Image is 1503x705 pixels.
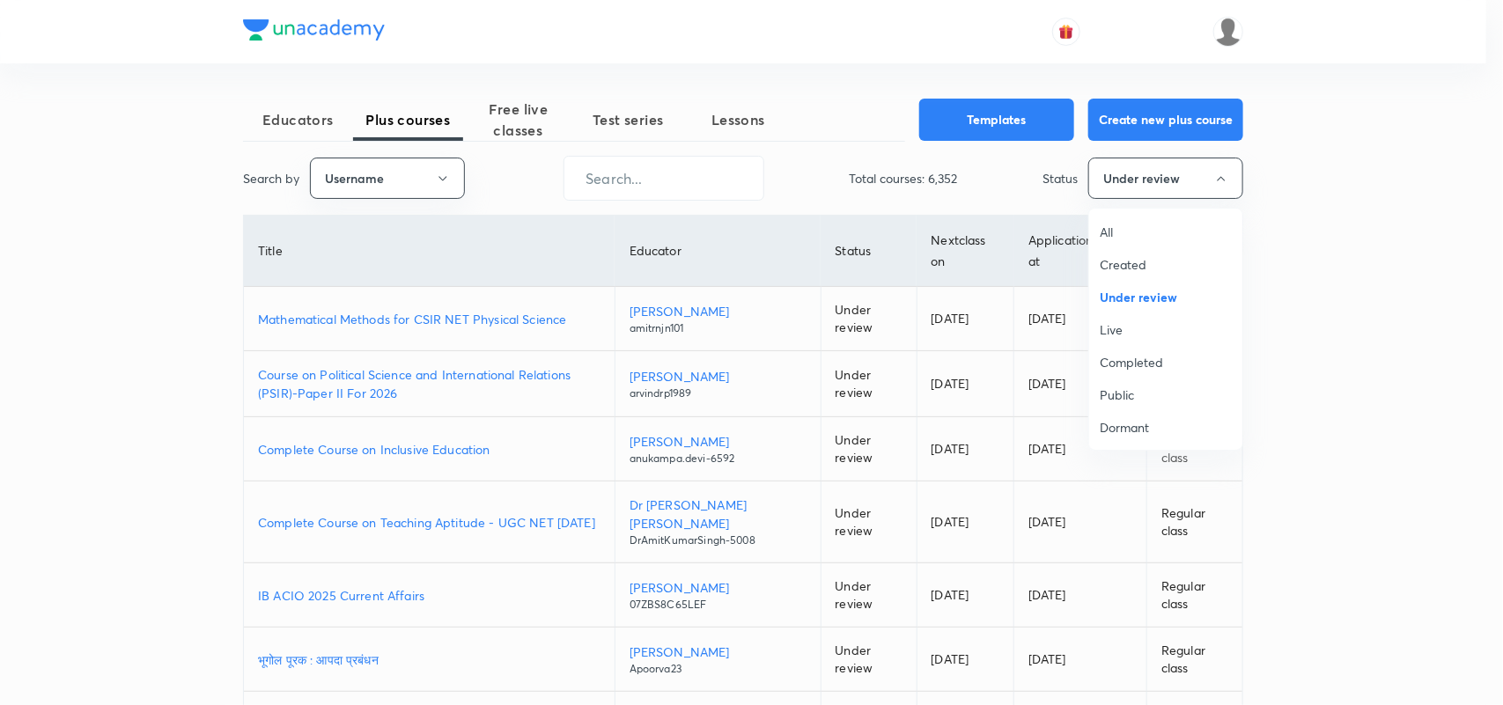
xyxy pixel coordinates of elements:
[1100,223,1232,241] span: All
[1100,255,1232,274] span: Created
[1100,320,1232,339] span: Live
[1100,386,1232,404] span: Public
[1100,418,1232,437] span: Dormant
[1100,353,1232,371] span: Completed
[1100,288,1232,306] span: Under review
